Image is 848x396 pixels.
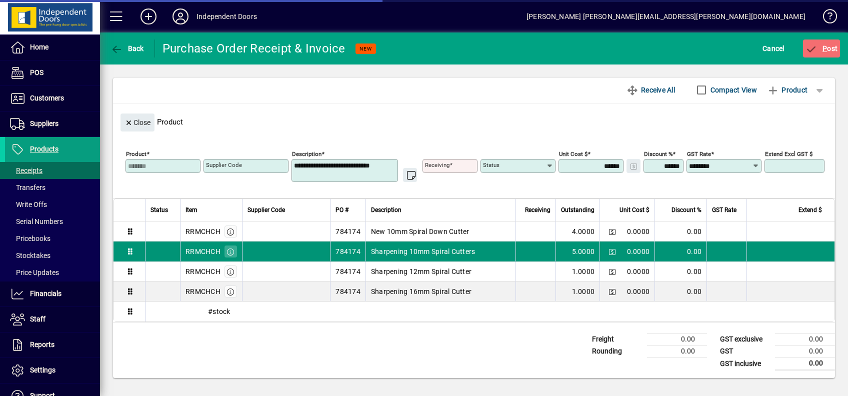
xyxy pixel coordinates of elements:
button: Receive All [622,81,679,99]
a: Receipts [5,162,100,179]
a: Reports [5,332,100,357]
td: GST inclusive [715,357,775,370]
span: Settings [30,366,55,374]
td: 784174 [330,241,365,261]
td: 0.00 [654,241,706,261]
label: Compact View [708,85,757,95]
a: Serial Numbers [5,213,100,230]
button: Post [803,39,840,57]
span: Customers [30,94,64,102]
a: Price Updates [5,264,100,281]
span: Close [124,114,150,131]
td: 0.00 [647,333,707,345]
a: Write Offs [5,196,100,213]
td: 0.00 [775,345,835,357]
span: Receipts [10,166,42,174]
td: 0.00 [654,281,706,301]
button: Change Price Levels [605,284,619,298]
td: 1.0000 [555,261,599,281]
mat-label: Receiving [425,161,449,168]
div: RRMCHCH [185,246,220,256]
a: Home [5,35,100,60]
td: GST exclusive [715,333,775,345]
span: Back [110,44,144,52]
button: Back [108,39,146,57]
a: Staff [5,307,100,332]
button: Close [120,113,154,131]
td: GST [715,345,775,357]
span: Transfers [10,183,45,191]
button: Add [132,7,164,25]
span: Cancel [762,40,784,56]
td: 784174 [330,221,365,241]
td: 784174 [330,281,365,301]
td: 0.00 [775,333,835,345]
span: Item [185,204,197,215]
td: 0.00 [647,345,707,357]
mat-label: Status [483,161,499,168]
div: RRMCHCH [185,286,220,296]
span: NEW [359,45,372,52]
div: RRMCHCH [185,266,220,276]
a: Stocktakes [5,247,100,264]
span: P [822,44,827,52]
span: Reports [30,340,54,348]
div: Product [113,103,835,134]
span: Description [371,204,401,215]
span: 0.0000 [627,266,650,276]
span: Suppliers [30,119,58,127]
td: Sharpening 10mm Spiral Cutters [365,241,515,261]
span: POS [30,68,43,76]
a: Suppliers [5,111,100,136]
span: 0.0000 [627,246,650,256]
span: Status [150,204,168,215]
app-page-header-button: Back [100,39,155,57]
span: Write Offs [10,200,47,208]
button: Profile [164,7,196,25]
td: 784174 [330,261,365,281]
td: Sharpening 12mm Spiral Cutter [365,261,515,281]
span: Pricebooks [10,234,50,242]
a: Financials [5,281,100,306]
span: Receive All [626,82,675,98]
span: Discount % [671,204,701,215]
a: Transfers [5,179,100,196]
div: Independent Doors [196,8,257,24]
td: New 10mm Spiral Down Cutter [365,221,515,241]
span: Products [30,145,58,153]
td: 0.00 [654,261,706,281]
td: Sharpening 16mm Spiral Cutter [365,281,515,301]
span: Financials [30,289,61,297]
div: RRMCHCH [185,226,220,236]
mat-label: Unit Cost $ [559,150,587,157]
a: POS [5,60,100,85]
span: Staff [30,315,45,323]
button: Change Price Levels [605,264,619,278]
span: Serial Numbers [10,217,63,225]
app-page-header-button: Close [118,117,157,126]
div: Purchase Order Receipt & Invoice [162,40,345,56]
span: Unit Cost $ [619,204,649,215]
td: 0.00 [654,221,706,241]
button: Change Price Levels [605,224,619,238]
span: Receiving [525,204,550,215]
mat-label: Description [292,150,321,157]
td: 1.0000 [555,281,599,301]
td: Rounding [587,345,647,357]
span: Price Updates [10,268,59,276]
td: 4.0000 [555,221,599,241]
span: Stocktakes [10,251,50,259]
mat-label: Product [126,150,146,157]
span: Outstanding [561,204,594,215]
td: Freight [587,333,647,345]
span: Supplier Code [247,204,285,215]
span: Home [30,43,48,51]
a: Pricebooks [5,230,100,247]
mat-label: Supplier Code [206,161,242,168]
span: ost [805,44,838,52]
span: 0.0000 [627,286,650,296]
a: Settings [5,358,100,383]
span: GST Rate [712,204,736,215]
span: Extend $ [798,204,822,215]
span: 0.0000 [627,226,650,236]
